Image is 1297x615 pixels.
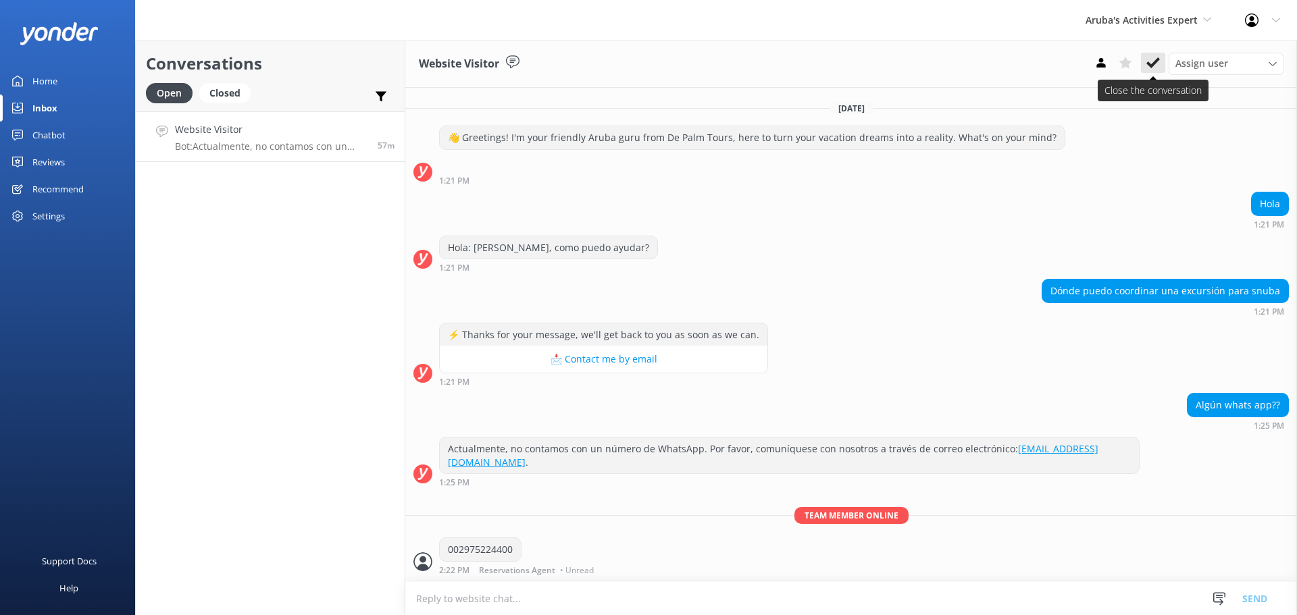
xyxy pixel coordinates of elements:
[439,479,469,487] strong: 1:25 PM
[32,68,57,95] div: Home
[146,85,199,100] a: Open
[439,477,1140,487] div: 01:25pm 13-Aug-2025 (UTC -04:00) America/Caracas
[440,538,521,561] div: 002975224400
[20,22,98,45] img: yonder-white-logo.png
[175,122,367,137] h4: Website Visitor
[1042,279,1288,302] div: Dónde puedo coordinar una excursión para snuba
[439,378,469,386] strong: 1:21 PM
[32,203,65,230] div: Settings
[440,236,657,259] div: Hola: [PERSON_NAME], como puedo ayudar?
[1187,421,1289,430] div: 01:25pm 13-Aug-2025 (UTC -04:00) America/Caracas
[439,263,658,272] div: 01:21pm 13-Aug-2025 (UTC -04:00) America/Caracas
[440,346,767,373] button: 📩 Contact me by email
[59,574,78,601] div: Help
[794,507,909,524] span: Team member online
[440,323,767,346] div: ⚡ Thanks for your message, we'll get back to you as soon as we can.
[1086,14,1198,26] span: Aruba's Activities Expert
[440,437,1139,473] div: Actualmente, no contamos con un número de WhatsApp. Por favor, comuníquese con nosotros a través ...
[32,95,57,122] div: Inbox
[1188,394,1288,417] div: Algún whats app??
[439,177,469,185] strong: 1:21 PM
[830,103,873,114] span: [DATE]
[439,566,469,574] strong: 2:22 PM
[1252,192,1288,215] div: Hola
[439,565,597,574] div: 02:22pm 13-Aug-2025 (UTC -04:00) America/Caracas
[439,176,1065,185] div: 01:21pm 13-Aug-2025 (UTC -04:00) America/Caracas
[1254,308,1284,316] strong: 1:21 PM
[439,377,768,386] div: 01:21pm 13-Aug-2025 (UTC -04:00) America/Caracas
[32,122,66,149] div: Chatbot
[199,83,251,103] div: Closed
[1169,53,1283,74] div: Assign User
[439,264,469,272] strong: 1:21 PM
[175,140,367,153] p: Bot: Actualmente, no contamos con un número de WhatsApp. Por favor, comuníquese con nosotros a tr...
[1254,221,1284,229] strong: 1:21 PM
[1175,56,1228,71] span: Assign user
[42,547,97,574] div: Support Docs
[440,126,1065,149] div: 👋 Greetings! I'm your friendly Aruba guru from De Palm Tours, here to turn your vacation dreams i...
[136,111,405,162] a: Website VisitorBot:Actualmente, no contamos con un número de WhatsApp. Por favor, comuníquese con...
[448,442,1098,469] a: [EMAIL_ADDRESS][DOMAIN_NAME]
[146,83,193,103] div: Open
[32,149,65,176] div: Reviews
[560,566,594,574] span: • Unread
[32,176,84,203] div: Recommend
[419,55,499,73] h3: Website Visitor
[1254,422,1284,430] strong: 1:25 PM
[1042,306,1289,316] div: 01:21pm 13-Aug-2025 (UTC -04:00) America/Caracas
[378,140,395,151] span: 01:25pm 13-Aug-2025 (UTC -04:00) America/Caracas
[199,85,257,100] a: Closed
[479,566,555,574] span: Reservations Agent
[1251,219,1289,229] div: 01:21pm 13-Aug-2025 (UTC -04:00) America/Caracas
[146,51,395,76] h2: Conversations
